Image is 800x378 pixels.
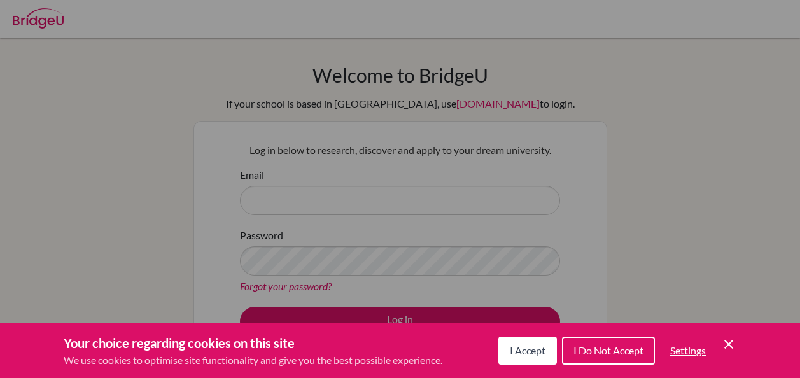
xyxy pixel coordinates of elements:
button: Settings [660,338,716,363]
span: I Do Not Accept [573,344,643,356]
h3: Your choice regarding cookies on this site [64,333,442,353]
button: I Do Not Accept [562,337,655,365]
button: I Accept [498,337,557,365]
span: I Accept [510,344,545,356]
p: We use cookies to optimise site functionality and give you the best possible experience. [64,353,442,368]
span: Settings [670,344,706,356]
button: Save and close [721,337,736,352]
